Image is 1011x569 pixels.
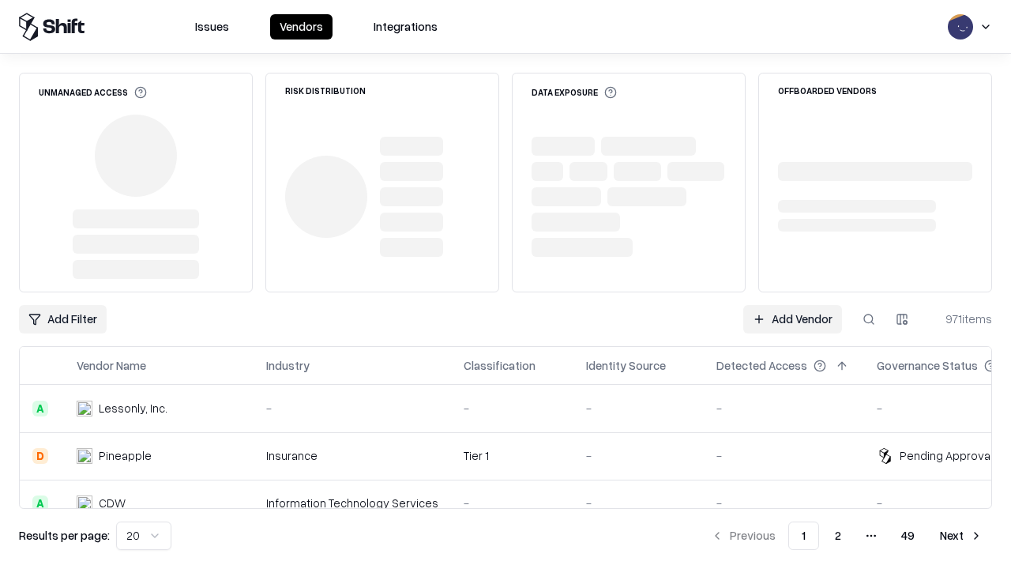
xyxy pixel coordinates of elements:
div: Lessonly, Inc. [99,400,167,416]
div: Industry [266,357,310,374]
div: 971 items [929,311,992,327]
div: CDW [99,495,126,511]
nav: pagination [701,522,992,550]
div: - [464,495,561,511]
div: Identity Source [586,357,666,374]
div: - [586,400,691,416]
div: Classification [464,357,536,374]
img: Lessonly, Inc. [77,401,92,416]
a: Add Vendor [743,305,842,333]
button: Next [930,522,992,550]
button: Integrations [364,14,447,40]
div: Pending Approval [900,447,993,464]
div: Risk Distribution [285,86,366,95]
div: D [32,448,48,464]
div: Data Exposure [532,86,617,99]
p: Results per page: [19,527,110,544]
div: - [716,447,851,464]
div: - [586,495,691,511]
div: A [32,496,48,511]
img: Pineapple [77,448,92,464]
div: Offboarded Vendors [778,86,877,95]
button: 1 [788,522,819,550]
div: - [464,400,561,416]
div: Pineapple [99,447,152,464]
img: CDW [77,496,92,511]
div: Tier 1 [464,447,561,464]
div: - [716,400,851,416]
div: Governance Status [877,357,978,374]
button: Add Filter [19,305,107,333]
div: Unmanaged Access [39,86,147,99]
div: Insurance [266,447,438,464]
div: A [32,401,48,416]
div: Vendor Name [77,357,146,374]
div: - [586,447,691,464]
button: Vendors [270,14,333,40]
div: Information Technology Services [266,495,438,511]
div: Detected Access [716,357,807,374]
button: Issues [186,14,239,40]
button: 49 [889,522,927,550]
div: - [716,495,851,511]
button: 2 [822,522,854,550]
div: - [266,400,438,416]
